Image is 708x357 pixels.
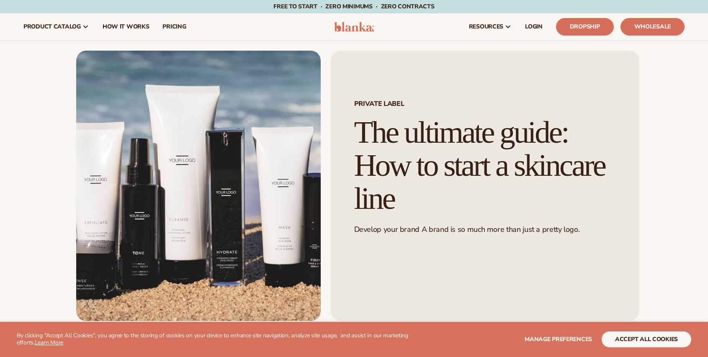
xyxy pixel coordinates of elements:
img: logo [334,22,374,32]
a: Wholesale [620,18,685,36]
h1: The ultimate guide: How to start a skincare line [354,116,616,215]
span: PRIVATE LABEL [354,100,616,107]
a: pricing [156,13,193,40]
span: Free to start · ZERO minimums · ZERO contracts [273,3,434,10]
span: LOGIN [525,23,543,30]
a: product catalog [17,13,96,40]
p: By clicking "Accept All Cookies", you agree to the storing of cookies on your device to enhance s... [17,332,415,347]
button: Manage preferences [525,331,592,347]
span: How It Works [103,23,149,30]
span: Manage preferences [525,335,592,343]
a: resources [462,13,518,40]
a: How It Works [96,13,156,40]
img: A sleek lineup of skincare products showcased on a beach, ideal for promoting premium private-lab... [76,51,321,321]
span: product catalog [23,23,81,30]
p: Develop your brand A brand is so much more than just a pretty logo. [354,225,616,234]
span: pricing [162,23,186,30]
span: resources [469,23,503,30]
button: accept all cookies [602,331,691,347]
a: Dropship [556,18,614,36]
a: LOGIN [518,13,549,40]
a: Learn More [35,339,63,347]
